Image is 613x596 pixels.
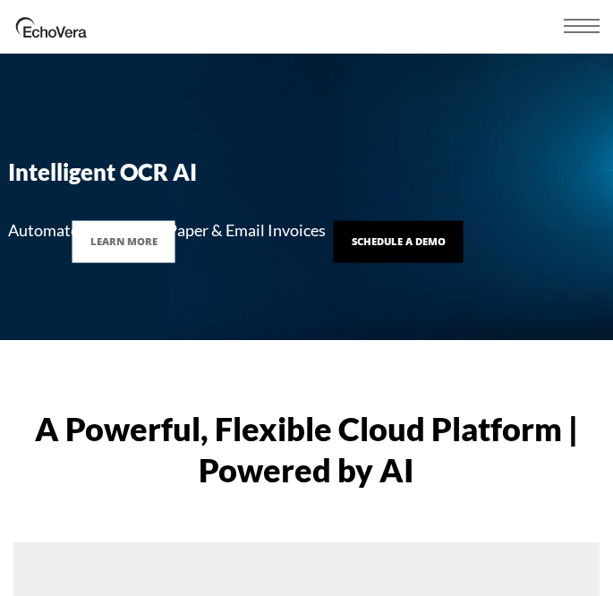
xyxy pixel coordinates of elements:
[90,234,158,250] div: LEARN MORE
[13,13,89,40] img: EchoVera
[8,158,581,186] div: Intelligent OCR AI
[352,234,446,250] div: Schedule a Demo
[72,221,175,263] a: LEARN MORE
[334,221,464,263] a: Schedule a Demo
[8,218,581,243] div: Automated Capture of Paper & Email Invoices
[13,408,600,490] h1: A Powerful, Flexible Cloud Platform | Powered by AI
